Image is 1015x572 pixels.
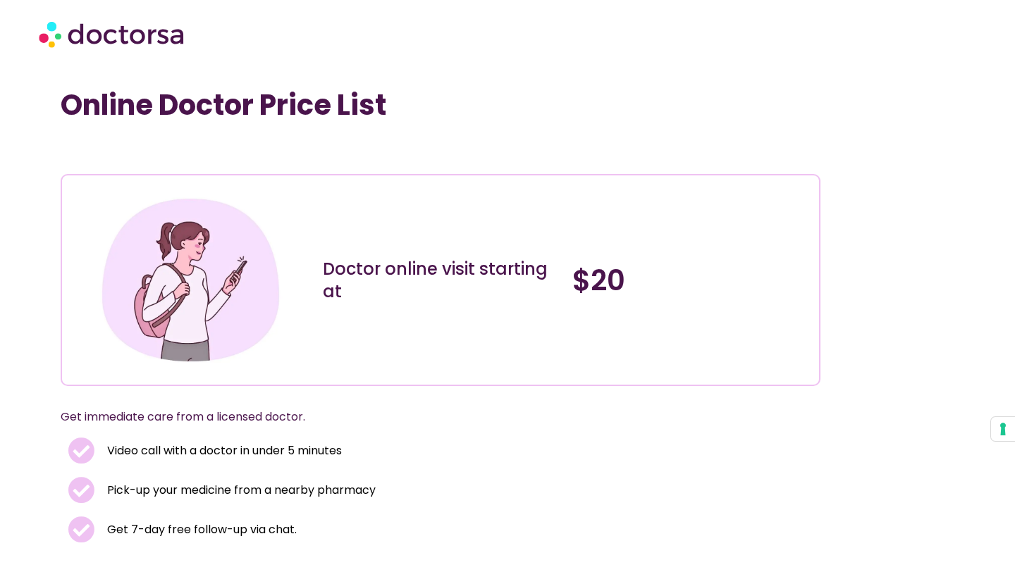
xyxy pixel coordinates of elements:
h1: Online Doctor Price List [61,88,820,122]
iframe: Customer reviews powered by Trustpilot [68,143,279,160]
p: Get immediate care from a licensed doctor. [61,407,786,427]
h4: $20 [572,263,808,297]
span: Pick-up your medicine from a nearby pharmacy [104,480,376,500]
div: Doctor online visit starting at [323,258,558,303]
span: Get 7-day free follow-up via chat. [104,520,297,540]
img: Illustration depicting a young woman in a casual outfit, engaged with her smartphone. She has a p... [97,186,285,375]
button: Your consent preferences for tracking technologies [991,417,1015,441]
span: Video call with a doctor in under 5 minutes [104,441,342,461]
